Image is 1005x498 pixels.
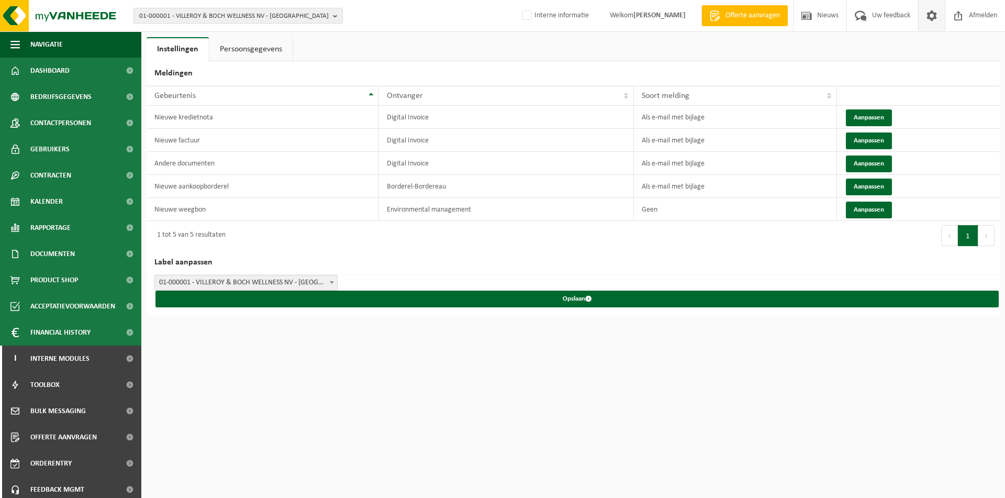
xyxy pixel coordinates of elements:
[520,8,589,24] label: Interne informatie
[379,106,634,129] td: Digital Invoice
[941,225,958,246] button: Previous
[30,267,78,293] span: Product Shop
[147,61,1000,86] h2: Meldingen
[147,129,379,152] td: Nieuwe factuur
[30,31,63,58] span: Navigatie
[846,156,892,172] button: Aanpassen
[30,215,71,241] span: Rapportage
[10,346,20,372] span: I
[30,319,91,346] span: Financial History
[30,293,115,319] span: Acceptatievoorwaarden
[30,398,86,424] span: Bulk Messaging
[387,92,423,100] span: Ontvanger
[30,58,70,84] span: Dashboard
[958,225,978,246] button: 1
[147,250,1000,275] h2: Label aanpassen
[978,225,995,246] button: Next
[723,10,783,21] span: Offerte aanvragen
[379,152,634,175] td: Digital Invoice
[147,152,379,175] td: Andere documenten
[139,8,329,24] span: 01-000001 - VILLEROY & BOCH WELLNESS NV - [GEOGRAPHIC_DATA]
[209,37,293,61] a: Persoonsgegevens
[642,92,689,100] span: Soort melding
[30,136,70,162] span: Gebruikers
[155,291,999,307] button: Opslaan
[30,346,90,372] span: Interne modules
[30,372,60,398] span: Toolbox
[846,132,892,149] button: Aanpassen
[379,175,634,198] td: Borderel-Bordereau
[634,129,837,152] td: Als e-mail met bijlage
[154,275,338,291] span: 01-000001 - VILLEROY & BOCH WELLNESS NV - ROESELARE
[147,106,379,129] td: Nieuwe kredietnota
[30,189,63,215] span: Kalender
[633,12,686,19] strong: [PERSON_NAME]
[846,109,892,126] button: Aanpassen
[634,198,837,221] td: Geen
[846,179,892,195] button: Aanpassen
[379,198,634,221] td: Environmental management
[30,162,71,189] span: Contracten
[701,5,788,26] a: Offerte aanvragen
[147,198,379,221] td: Nieuwe weegbon
[634,106,837,129] td: Als e-mail met bijlage
[846,202,892,218] button: Aanpassen
[147,175,379,198] td: Nieuwe aankoopborderel
[155,275,337,290] span: 01-000001 - VILLEROY & BOCH WELLNESS NV - ROESELARE
[30,241,75,267] span: Documenten
[133,8,343,24] button: 01-000001 - VILLEROY & BOCH WELLNESS NV - [GEOGRAPHIC_DATA]
[152,226,226,245] div: 1 tot 5 van 5 resultaten
[147,37,209,61] a: Instellingen
[30,450,118,477] span: Orderentry Goedkeuring
[30,84,92,110] span: Bedrijfsgegevens
[634,152,837,175] td: Als e-mail met bijlage
[30,110,91,136] span: Contactpersonen
[30,424,97,450] span: Offerte aanvragen
[379,129,634,152] td: Digital Invoice
[154,92,196,100] span: Gebeurtenis
[634,175,837,198] td: Als e-mail met bijlage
